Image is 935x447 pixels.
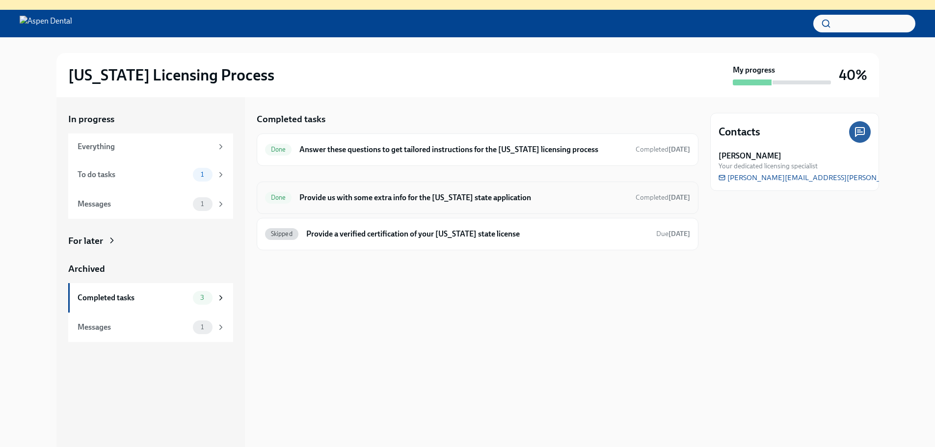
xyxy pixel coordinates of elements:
span: October 11th, 2025 13:05 [636,145,690,154]
span: 1 [195,171,210,178]
strong: [PERSON_NAME] [719,151,781,161]
a: To do tasks1 [68,160,233,189]
span: October 11th, 2025 13:11 [636,193,690,202]
a: SkippedProvide a verified certification of your [US_STATE] state licenseDue[DATE] [265,226,690,242]
a: Completed tasks3 [68,283,233,313]
h6: Answer these questions to get tailored instructions for the [US_STATE] licensing process [299,144,627,155]
h2: [US_STATE] Licensing Process [68,65,274,85]
span: 1 [195,200,210,208]
span: 1 [195,323,210,331]
a: For later [68,235,233,247]
h4: Contacts [719,125,760,139]
span: Due [656,230,690,238]
a: Archived [68,263,233,275]
span: October 25th, 2025 10:00 [656,229,690,238]
a: In progress [68,113,233,126]
div: Everything [78,141,213,152]
div: To do tasks [78,169,189,180]
span: Your dedicated licensing specialist [719,161,818,171]
span: Skipped [265,230,298,237]
div: Messages [78,322,189,333]
span: Completed [636,193,690,202]
span: 3 [194,294,210,301]
div: Completed tasks [78,292,189,303]
h3: 40% [839,66,867,84]
strong: My progress [733,65,775,76]
h5: Completed tasks [257,113,325,126]
h6: Provide us with some extra info for the [US_STATE] state application [299,192,627,203]
div: Messages [78,199,189,210]
strong: [DATE] [668,193,690,202]
a: Messages1 [68,189,233,219]
a: Everything [68,133,233,160]
div: For later [68,235,103,247]
a: DoneAnswer these questions to get tailored instructions for the [US_STATE] licensing processCompl... [265,142,690,158]
span: Done [265,146,292,153]
img: Aspen Dental [20,16,72,31]
h6: Provide a verified certification of your [US_STATE] state license [306,229,648,239]
a: DoneProvide us with some extra info for the [US_STATE] state applicationCompleted[DATE] [265,190,690,206]
span: Completed [636,145,690,154]
a: Messages1 [68,313,233,342]
span: Done [265,194,292,201]
strong: [DATE] [668,230,690,238]
strong: [DATE] [668,145,690,154]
